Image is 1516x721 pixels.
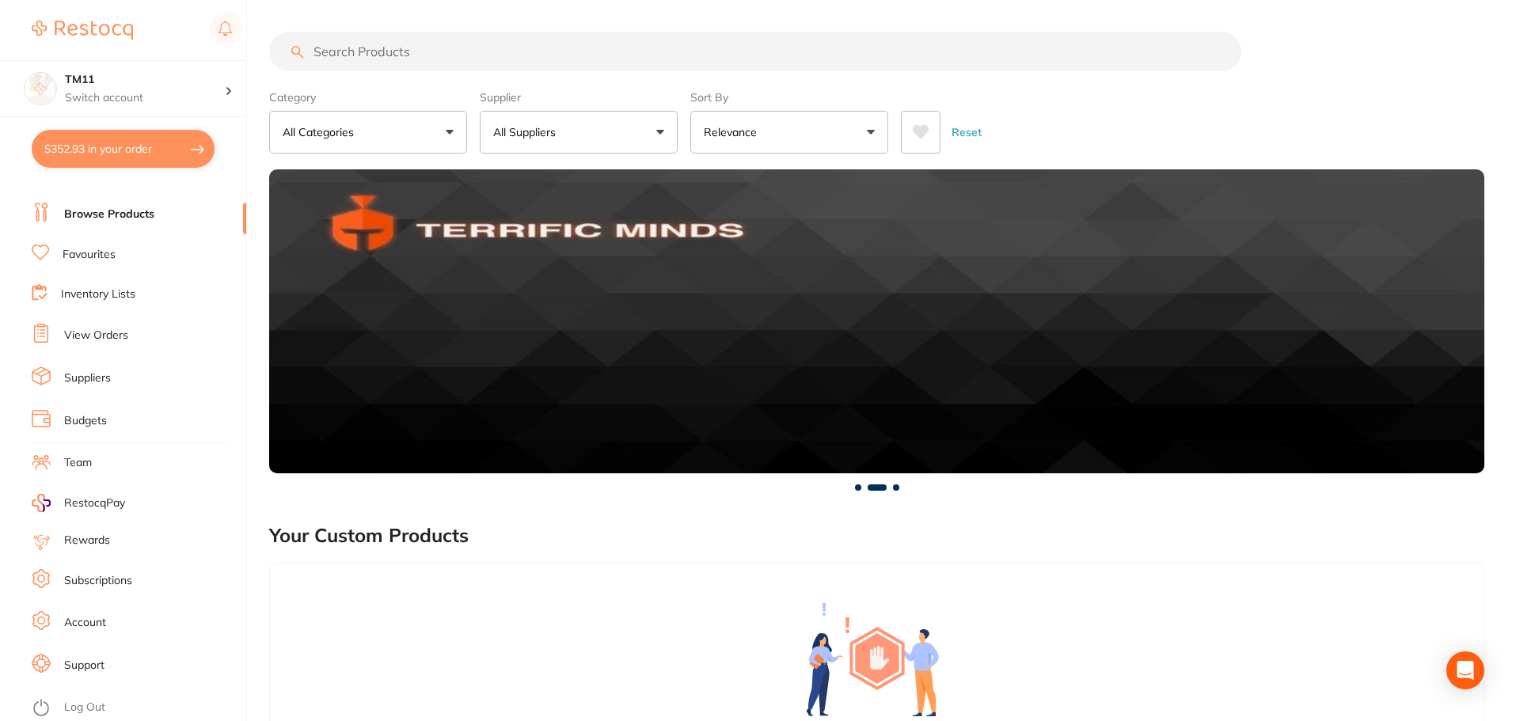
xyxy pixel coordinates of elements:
button: All Categories [269,111,467,154]
a: Restocq Logo [32,12,133,48]
a: Favourites [63,247,116,263]
img: RestocqPay [32,494,51,512]
a: Support [64,658,104,674]
p: All Categories [283,124,360,140]
a: View Orders [64,328,128,343]
label: Supplier [480,90,678,104]
img: Restocq Logo [32,21,133,40]
a: Team [64,455,92,471]
input: Search Products [269,32,1241,71]
button: All Suppliers [480,111,678,154]
p: Relevance [704,124,763,140]
a: Budgets [64,413,107,429]
a: RestocqPay [32,494,125,512]
a: Account [64,615,106,631]
h4: TM11 [65,72,225,88]
p: All Suppliers [493,124,562,140]
a: Subscriptions [64,573,132,589]
div: Open Intercom Messenger [1446,651,1484,689]
a: Browse Products [64,207,154,222]
img: Browse Products [269,169,1484,473]
a: Inventory Lists [61,287,135,302]
button: Reset [947,111,986,154]
label: Category [269,90,467,104]
a: Log Out [64,700,105,715]
a: Suppliers [64,370,111,386]
img: TM11 [25,73,56,104]
h2: Your Custom Products [269,525,469,547]
button: Log Out [32,696,241,721]
a: Rewards [64,533,110,548]
span: RestocqPay [64,495,125,511]
button: $352.93 in your order [32,130,215,168]
button: Relevance [690,111,888,154]
label: Sort By [690,90,888,104]
p: Switch account [65,90,225,106]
